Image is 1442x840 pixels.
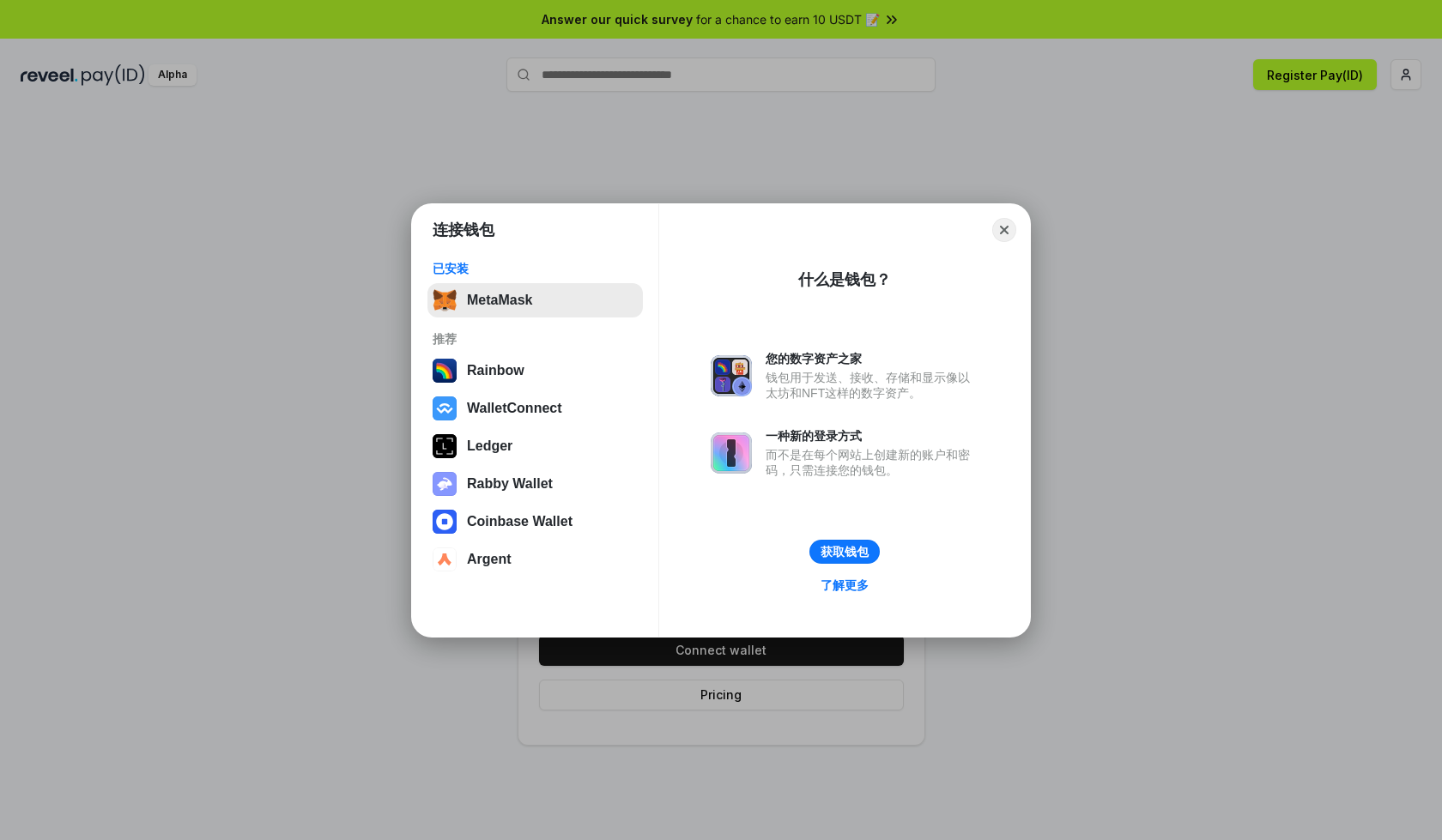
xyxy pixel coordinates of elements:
[467,401,562,416] div: WalletConnect
[810,574,879,596] a: 了解更多
[433,359,457,383] img: svg+xml,%3Csvg%20width%3D%22120%22%20height%3D%22120%22%20viewBox%3D%220%200%20120%20120%22%20fil...
[433,288,457,312] img: svg+xml,%3Csvg%20fill%3D%22none%22%20height%3D%2233%22%20viewBox%3D%220%200%2035%2033%22%20width%...
[821,544,869,559] div: 获取钱包
[467,293,532,308] div: MetaMask
[433,472,457,496] img: svg+xml,%3Csvg%20xmlns%3D%22http%3A%2F%2Fwww.w3.org%2F2000%2Fsvg%22%20fill%3D%22none%22%20viewBox...
[821,577,869,593] div: 了解更多
[427,391,643,426] button: WalletConnect
[467,363,524,378] div: Rainbow
[467,438,512,454] div: Ledger
[798,269,891,290] div: 什么是钱包？
[427,467,643,501] button: Rabby Wallet
[433,510,457,534] img: svg+xml,%3Csvg%20width%3D%2228%22%20height%3D%2228%22%20viewBox%3D%220%200%2028%2028%22%20fill%3D...
[427,429,643,463] button: Ledger
[766,447,978,478] div: 而不是在每个网站上创建新的账户和密码，只需连接您的钱包。
[433,220,494,240] h1: 连接钱包
[992,218,1016,242] button: Close
[433,331,638,347] div: 推荐
[467,476,553,492] div: Rabby Wallet
[433,261,638,276] div: 已安装
[433,434,457,458] img: svg+xml,%3Csvg%20xmlns%3D%22http%3A%2F%2Fwww.w3.org%2F2000%2Fsvg%22%20width%3D%2228%22%20height%3...
[467,552,512,567] div: Argent
[766,370,978,401] div: 钱包用于发送、接收、存储和显示像以太坊和NFT这样的数字资产。
[766,351,978,366] div: 您的数字资产之家
[809,540,880,564] button: 获取钱包
[433,547,457,571] img: svg+xml,%3Csvg%20width%3D%2228%22%20height%3D%2228%22%20viewBox%3D%220%200%2028%2028%22%20fill%3D...
[427,283,643,317] button: MetaMask
[467,514,573,529] div: Coinbase Wallet
[766,428,978,444] div: 一种新的登录方式
[427,354,643,388] button: Rainbow
[711,432,752,474] img: svg+xml,%3Csvg%20xmlns%3D%22http%3A%2F%2Fwww.w3.org%2F2000%2Fsvg%22%20fill%3D%22none%22%20viewBox...
[427,505,643,539] button: Coinbase Wallet
[433,396,457,420] img: svg+xml,%3Csvg%20width%3D%2228%22%20height%3D%2228%22%20viewBox%3D%220%200%2028%2028%22%20fill%3D...
[427,542,643,577] button: Argent
[711,355,752,396] img: svg+xml,%3Csvg%20xmlns%3D%22http%3A%2F%2Fwww.w3.org%2F2000%2Fsvg%22%20fill%3D%22none%22%20viewBox...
